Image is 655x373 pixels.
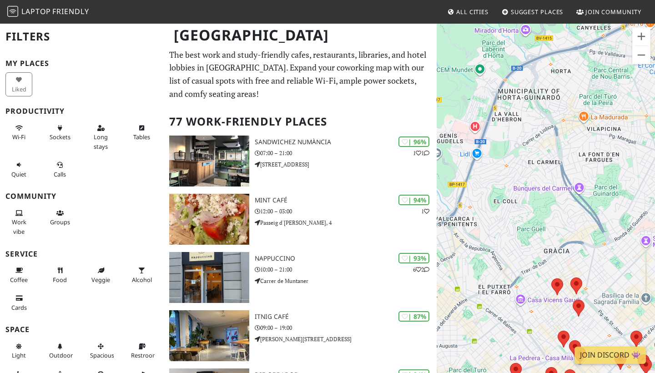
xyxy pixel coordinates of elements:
[164,252,437,303] a: Nappuccino | 93% 62 Nappuccino 10:00 – 21:00 Carrer de Muntaner
[7,6,18,17] img: LaptopFriendly
[5,121,32,145] button: Wi-Fi
[398,253,429,263] div: | 93%
[585,8,641,16] span: Join Community
[5,291,32,315] button: Cards
[255,265,437,274] p: 10:00 – 21:00
[5,263,32,287] button: Coffee
[632,27,650,45] button: Zoom in
[164,194,437,245] a: Mint Café | 94% 1 Mint Café 12:00 – 03:00 Passeig d'[PERSON_NAME], 4
[169,194,249,245] img: Mint Café
[5,250,158,258] h3: Service
[255,277,437,285] p: Carrer de Muntaner
[10,276,28,284] span: Coffee
[413,149,429,157] p: 1 1
[164,310,437,361] a: Itnig Café | 87% Itnig Café 09:00 – 19:00 [PERSON_NAME][STREET_ADDRESS]
[5,339,32,363] button: Light
[255,323,437,332] p: 09:00 – 19:00
[169,136,249,186] img: SandwiChez Numància
[255,207,437,216] p: 12:00 – 03:00
[255,197,437,204] h3: Mint Café
[456,8,489,16] span: All Cities
[5,157,32,181] button: Quiet
[90,351,114,359] span: Spacious
[255,138,437,146] h3: SandwiChez Numància
[91,276,110,284] span: Veggie
[398,136,429,147] div: | 96%
[166,23,435,48] h1: [GEOGRAPHIC_DATA]
[255,149,437,157] p: 07:00 – 21:00
[49,351,73,359] span: Outdoor area
[398,195,429,205] div: | 94%
[12,133,25,141] span: Stable Wi-Fi
[21,6,51,16] span: Laptop
[132,276,152,284] span: Alcohol
[46,157,73,181] button: Calls
[87,121,114,154] button: Long stays
[54,170,66,178] span: Video/audio calls
[5,107,158,116] h3: Productivity
[632,46,650,64] button: Zoom out
[255,313,437,321] h3: Itnig Café
[131,351,158,359] span: Restroom
[164,136,437,186] a: SandwiChez Numància | 96% 11 SandwiChez Numància 07:00 – 21:00 [STREET_ADDRESS]
[255,218,437,227] p: Passeig d'[PERSON_NAME], 4
[133,133,150,141] span: Work-friendly tables
[573,4,645,20] a: Join Community
[511,8,564,16] span: Suggest Places
[46,206,73,230] button: Groups
[50,133,71,141] span: Power sockets
[128,263,155,287] button: Alcohol
[255,160,437,169] p: [STREET_ADDRESS]
[11,303,27,312] span: Credit cards
[5,59,158,68] h3: My Places
[46,339,73,363] button: Outdoor
[46,263,73,287] button: Food
[50,218,70,226] span: Group tables
[421,207,429,216] p: 1
[11,170,26,178] span: Quiet
[169,310,249,361] img: Itnig Café
[255,335,437,343] p: [PERSON_NAME][STREET_ADDRESS]
[46,121,73,145] button: Sockets
[12,218,26,235] span: People working
[12,351,26,359] span: Natural light
[169,252,249,303] img: Nappuccino
[5,206,32,239] button: Work vibe
[574,347,646,364] a: Join Discord 👾
[94,133,108,150] span: Long stays
[87,339,114,363] button: Spacious
[5,325,158,334] h3: Space
[53,276,67,284] span: Food
[169,108,431,136] h2: 77 Work-Friendly Places
[398,311,429,322] div: | 87%
[5,23,158,50] h2: Filters
[498,4,567,20] a: Suggest Places
[52,6,89,16] span: Friendly
[7,4,89,20] a: LaptopFriendly LaptopFriendly
[443,4,492,20] a: All Cities
[128,121,155,145] button: Tables
[87,263,114,287] button: Veggie
[5,192,158,201] h3: Community
[169,48,431,101] p: The best work and study-friendly cafes, restaurants, libraries, and hotel lobbies in [GEOGRAPHIC_...
[128,339,155,363] button: Restroom
[413,265,429,274] p: 6 2
[255,255,437,262] h3: Nappuccino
